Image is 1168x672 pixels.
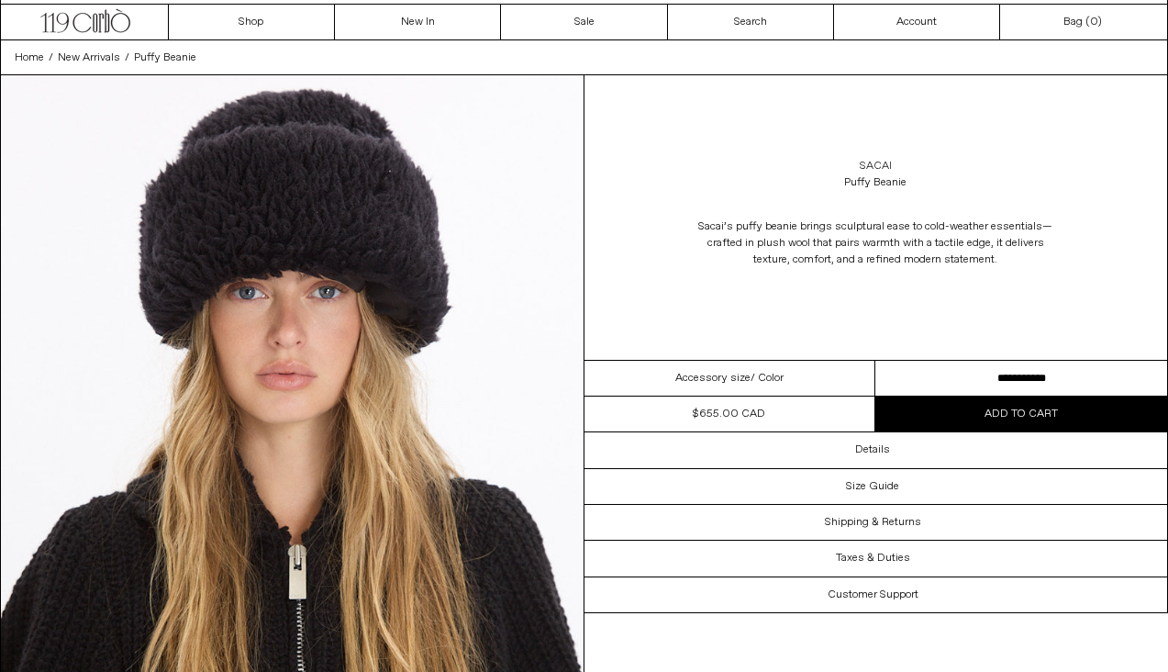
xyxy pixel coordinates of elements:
[15,50,44,66] a: Home
[1090,15,1097,29] span: 0
[335,5,501,39] a: New In
[846,480,899,493] h3: Size Guide
[828,588,918,601] h3: Customer Support
[15,50,44,65] span: Home
[169,5,335,39] a: Shop
[134,50,196,66] a: Puffy Beanie
[58,50,120,66] a: New Arrivals
[834,5,1000,39] a: Account
[825,516,921,529] h3: Shipping & Returns
[125,50,129,66] span: /
[855,443,890,456] h3: Details
[675,370,751,386] span: Accessory size
[844,174,907,191] div: Puffy Beanie
[875,397,1167,431] button: Add to cart
[984,407,1058,421] span: Add to cart
[58,50,120,65] span: New Arrivals
[668,5,834,39] a: Search
[1000,5,1166,39] a: Bag ()
[501,5,667,39] a: Sale
[751,370,784,386] span: / Color
[860,158,892,174] a: Sacai
[692,209,1059,277] p: Sacai’s puffy beanie brings sculptural ease to cold-weather essentials—crafted in plush wool that...
[1090,14,1102,30] span: )
[134,50,196,65] span: Puffy Beanie
[836,552,910,565] h3: Taxes & Duties
[49,50,53,66] span: /
[693,406,765,422] div: $655.00 CAD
